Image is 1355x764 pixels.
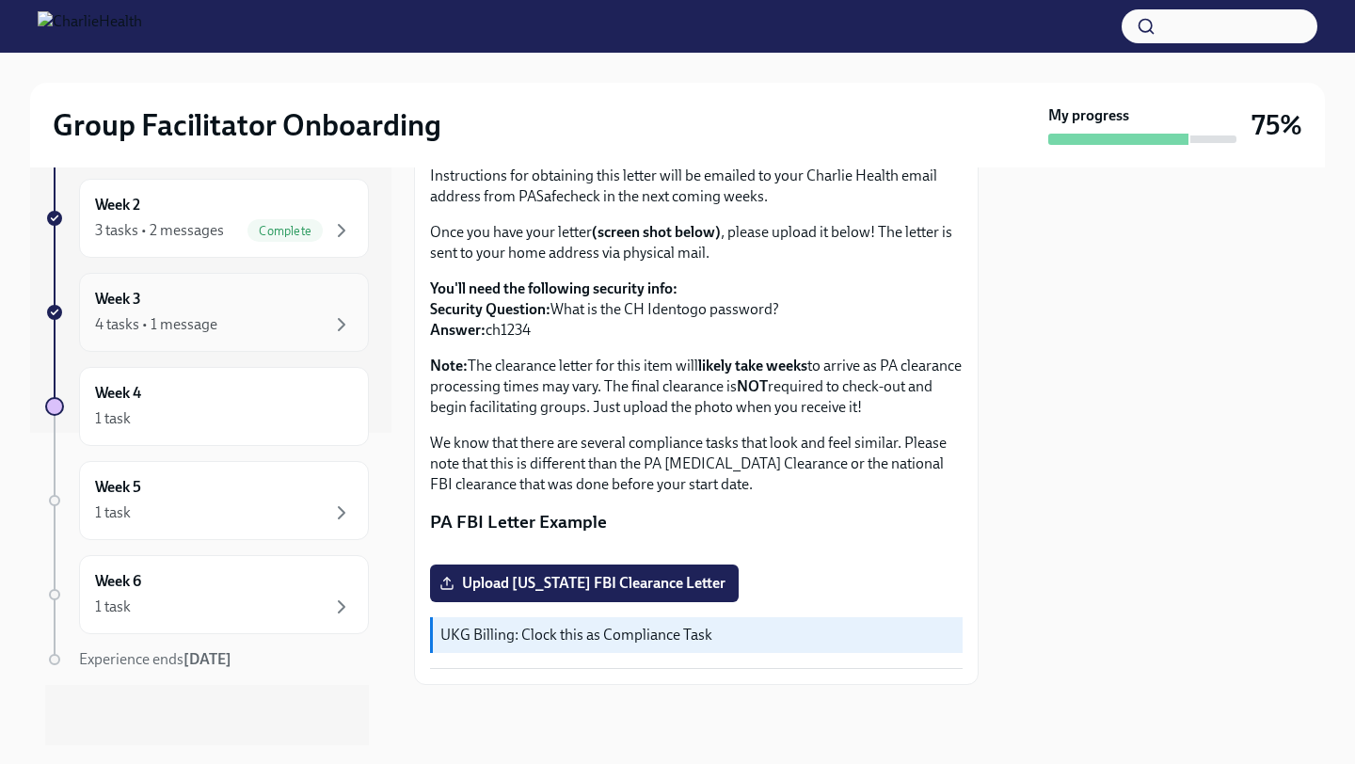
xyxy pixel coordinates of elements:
img: CharlieHealth [38,11,142,41]
span: Upload [US_STATE] FBI Clearance Letter [443,574,725,593]
h6: Week 2 [95,195,140,215]
div: 1 task [95,597,131,617]
h6: Week 3 [95,289,141,310]
strong: My progress [1048,105,1129,126]
a: Week 61 task [45,555,369,634]
span: Complete [247,224,323,238]
p: Once you have your letter , please upload it below! The letter is sent to your home address via p... [430,222,963,263]
div: 1 task [95,502,131,523]
a: Week 41 task [45,367,369,446]
strong: [DATE] [183,650,231,668]
p: PA FBI Letter Example [430,510,963,534]
p: What is the CH Identogo password? ch1234 [430,279,963,341]
h6: Week 6 [95,571,141,592]
div: 1 task [95,408,131,429]
strong: Answer: [430,321,486,339]
div: 4 tasks • 1 message [95,314,217,335]
strong: You'll need the following security info: [430,279,677,297]
h3: 75% [1251,108,1302,142]
strong: Security Question: [430,300,550,318]
label: Upload [US_STATE] FBI Clearance Letter [430,565,739,602]
strong: (screen shot below) [592,223,721,241]
h6: Week 5 [95,477,141,498]
h6: Week 4 [95,383,141,404]
p: We know that there are several compliance tasks that look and feel similar. Please note that this... [430,433,963,495]
p: Instructions for obtaining this letter will be emailed to your Charlie Health email address from ... [430,166,963,207]
h2: Group Facilitator Onboarding [53,106,441,144]
p: UKG Billing: Clock this as Compliance Task [440,625,955,645]
strong: Note: [430,357,468,374]
strong: likely take weeks [698,357,807,374]
a: Week 51 task [45,461,369,540]
a: Week 34 tasks • 1 message [45,273,369,352]
a: Week 23 tasks • 2 messagesComplete [45,179,369,258]
p: The clearance letter for this item will to arrive as PA clearance processing times may vary. The ... [430,356,963,418]
span: Experience ends [79,650,231,668]
div: 3 tasks • 2 messages [95,220,224,241]
strong: NOT [737,377,768,395]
